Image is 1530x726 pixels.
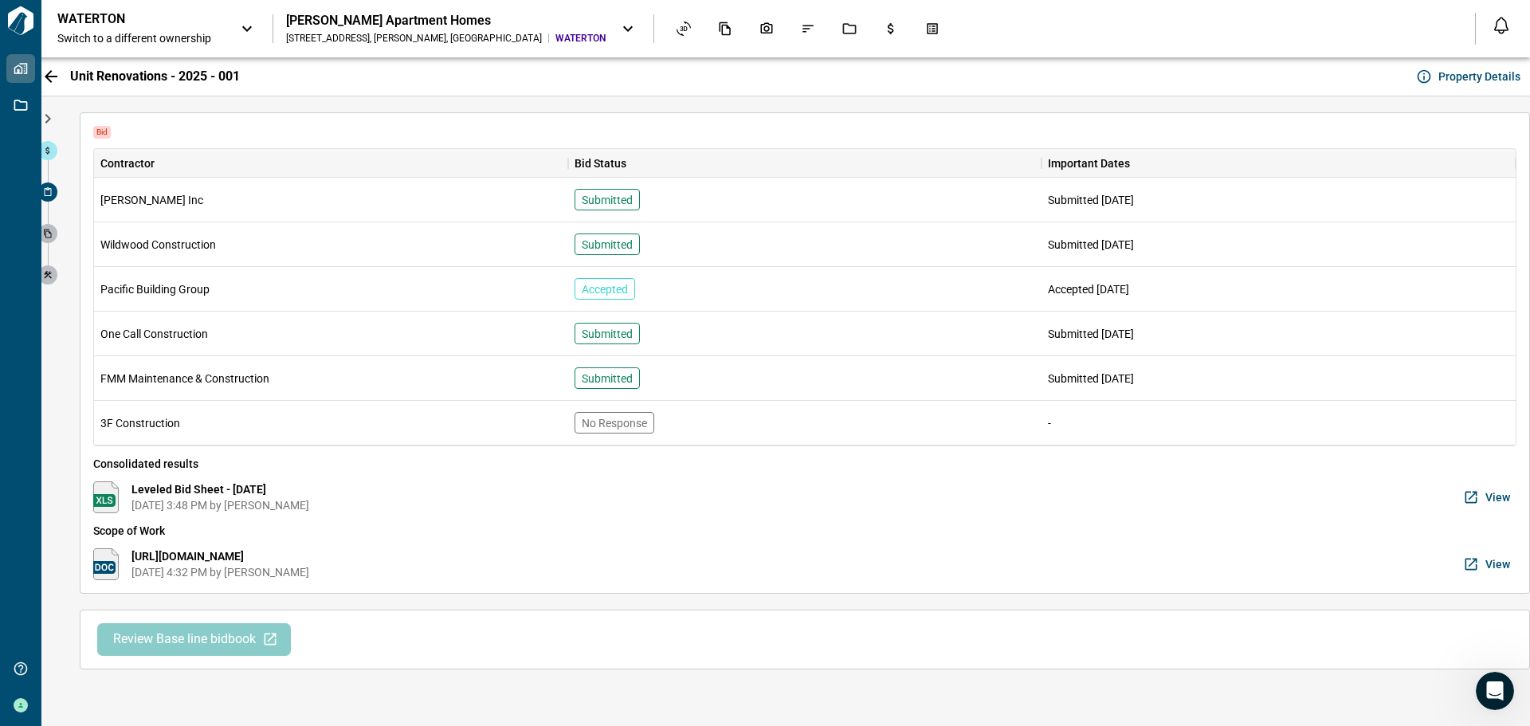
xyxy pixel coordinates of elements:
[1048,283,1129,296] span: Accepted [DATE]
[575,149,626,178] div: Bid Status
[575,278,635,300] div: Accepted
[1048,194,1134,206] span: Submitted [DATE]
[555,32,606,45] span: WATERTON
[667,15,700,42] div: Asset View
[93,548,119,580] img: https://docs.google.com/document/d/16hJkmOxpG0cSF-I7tw2BHeXpn6BkBcHy
[100,415,180,431] span: 3F Construction
[1048,372,1134,385] span: Submitted [DATE]
[100,281,210,297] span: Pacific Building Group
[1489,13,1514,38] button: Open notification feed
[286,32,542,45] div: [STREET_ADDRESS] , [PERSON_NAME] , [GEOGRAPHIC_DATA]
[1048,238,1134,251] span: Submitted [DATE]
[1485,489,1510,505] span: View
[1413,64,1527,89] button: Property Details
[100,192,203,208] span: [PERSON_NAME] Inc
[100,237,216,253] span: Wildwood Construction
[575,367,640,389] div: Submitted
[94,149,568,178] div: Contractor
[750,15,783,42] div: Photos
[1042,149,1516,178] div: Important Dates
[1048,328,1134,340] span: Submitted [DATE]
[97,623,291,656] button: Review Base line bidbook
[1048,417,1051,430] span: -
[575,233,640,255] div: Submitted
[93,481,119,513] img: https://docs.google.com/spreadsheets/d/1iWLL3Mokh96MMzx8njl7YWFZIgG-FCaB74Vlmei1M4M
[131,481,309,497] span: Leveled Bid Sheet - [DATE]
[100,371,269,387] span: FMM Maintenance & Construction
[791,15,825,42] div: Issues & Info
[57,11,201,27] p: WATERTON
[93,126,111,139] span: Bid
[57,30,225,46] span: Switch to a different ownership
[575,189,640,210] div: Submitted
[1460,481,1516,513] button: View
[874,15,908,42] div: Budgets
[708,15,742,42] div: Documents
[131,548,309,564] span: [URL][DOMAIN_NAME]
[131,497,309,513] span: [DATE] 3:48 PM by [PERSON_NAME]
[1438,69,1520,84] span: Property Details
[93,523,1516,539] span: Scope of Work
[575,412,654,434] div: No Response
[1460,548,1516,580] button: View
[93,456,1516,472] span: Consolidated results
[568,149,1042,178] div: Bid Status
[70,69,240,84] span: Unit Renovations - 2025 - 001
[575,323,640,344] div: Submitted
[1485,556,1510,572] span: View
[131,564,309,580] span: [DATE] 4:32 PM by [PERSON_NAME]
[1048,149,1130,178] div: Important Dates
[100,326,208,342] span: One Call Construction
[916,15,949,42] div: Takeoff Center
[286,13,606,29] div: [PERSON_NAME] Apartment Homes
[833,15,866,42] div: Jobs
[100,149,155,178] div: Contractor
[113,631,256,648] span: Review Base line bidbook
[1476,672,1514,710] iframe: Intercom live chat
